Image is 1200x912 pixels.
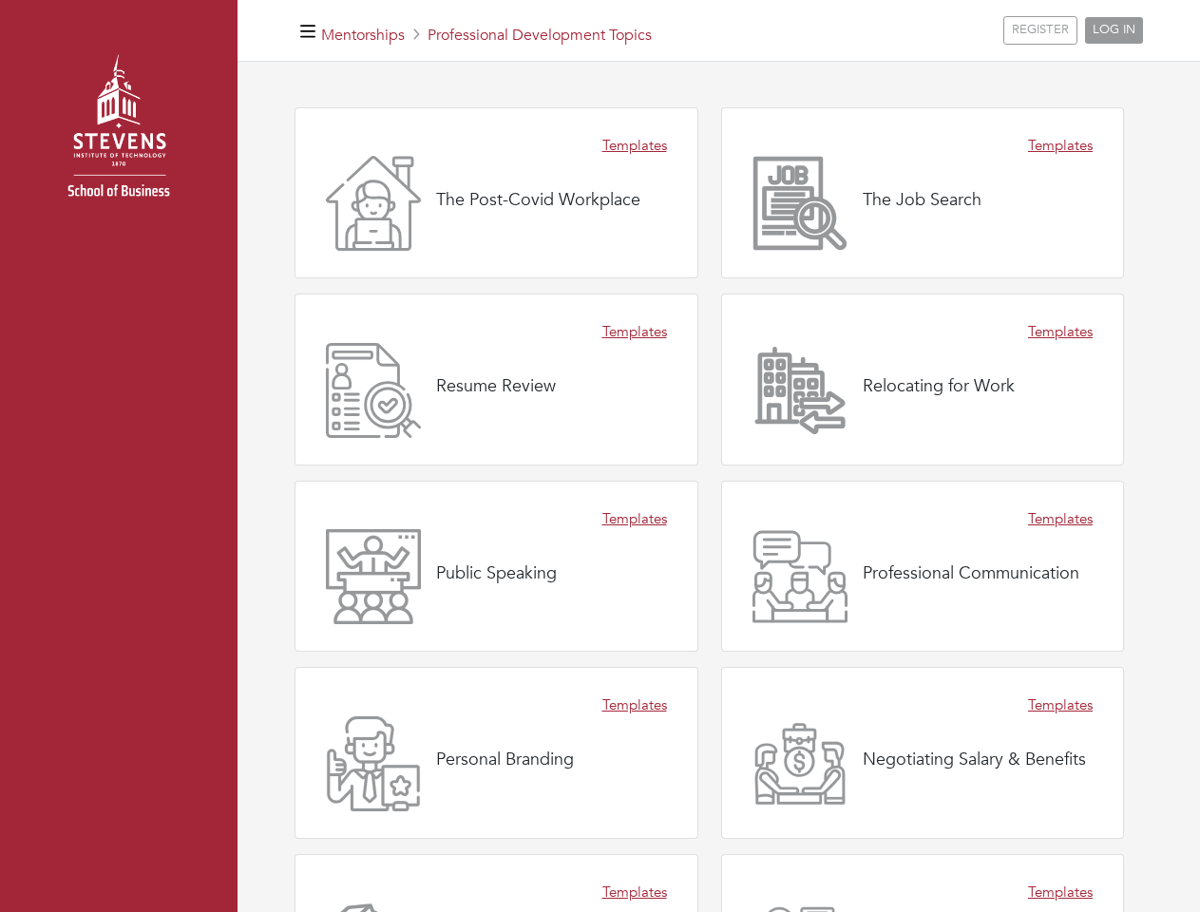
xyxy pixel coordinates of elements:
[602,321,667,343] a: Templates
[1028,882,1093,903] a: Templates
[602,694,667,716] a: Templates
[428,25,652,46] a: Professional Development Topics
[1028,321,1093,343] a: Templates
[1003,16,1077,45] a: REGISTER
[1028,135,1093,157] a: Templates
[1028,694,1093,716] a: Templates
[602,508,667,530] a: Templates
[436,190,640,211] h4: The Post-Covid Workplace
[1028,508,1093,530] a: Templates
[436,750,574,770] h4: Personal Branding
[602,135,667,157] a: Templates
[863,563,1079,584] h4: Professional Communication
[436,563,557,584] h4: Public Speaking
[19,33,219,233] img: stevens_logo.png
[863,376,1015,397] h4: Relocating for Work
[1085,17,1143,44] a: LOG IN
[863,190,981,211] h4: The Job Search
[602,882,667,903] a: Templates
[863,750,1086,770] h4: Negotiating Salary & Benefits
[321,25,405,46] a: Mentorships
[436,376,556,397] h4: Resume Review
